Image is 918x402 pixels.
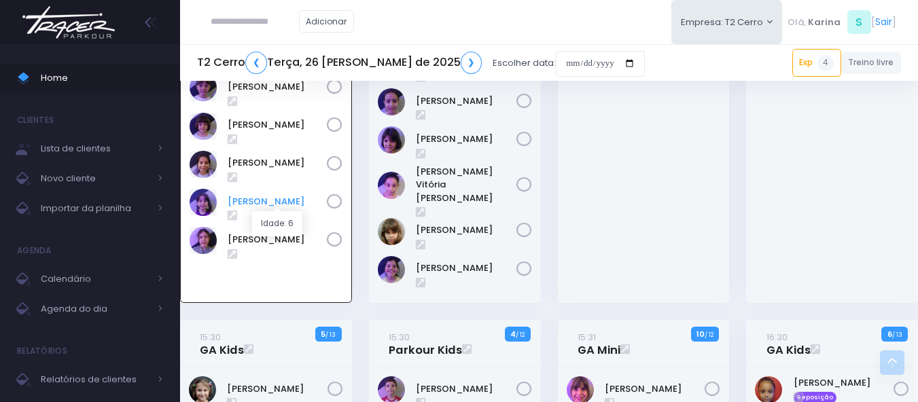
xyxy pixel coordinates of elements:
div: [ ] [782,7,901,37]
img: Luzia Rolfini Fernandes [378,88,405,115]
small: 15:31 [578,331,596,344]
strong: 5 [321,329,325,340]
small: 16:30 [766,331,788,344]
span: 4 [817,55,834,71]
a: [PERSON_NAME] [227,382,328,396]
img: Maria Vitória Silva Moura [378,172,405,199]
span: Lista de clientes [41,140,149,158]
small: / 12 [516,331,525,339]
a: [PERSON_NAME] [794,376,894,390]
h4: Agenda [17,237,52,264]
small: / 13 [892,331,902,339]
h4: Relatórios [17,337,67,365]
span: Agenda do dia [41,300,149,318]
img: Sofia John [378,256,405,283]
span: Relatórios de clientes [41,371,149,388]
img: Nina Elias [190,189,217,216]
a: [PERSON_NAME] Vitória [PERSON_NAME] [416,165,516,205]
a: 15:30Parkour Kids [389,330,462,357]
span: Home [41,69,163,87]
a: [PERSON_NAME] [416,261,516,275]
a: ❮ [245,52,267,74]
a: [PERSON_NAME] [228,118,327,132]
img: Mariana Abramo [190,113,217,140]
img: Malu Bernardes [378,126,405,153]
a: ❯ [461,52,482,74]
a: 16:30GA Kids [766,330,811,357]
a: [PERSON_NAME] [416,382,516,396]
span: Calendário [41,270,149,288]
a: 15:30GA Kids [200,330,244,357]
h4: Clientes [17,107,54,134]
img: Maria Clara Frateschi [190,74,217,101]
a: Treino livre [841,52,902,74]
a: [PERSON_NAME] [416,94,516,108]
span: Importar da planilha [41,200,149,217]
small: / 12 [705,331,713,339]
a: [PERSON_NAME] [605,382,705,396]
small: / 13 [325,331,336,339]
a: [PERSON_NAME] [228,80,327,94]
h5: T2 Cerro Terça, 26 [PERSON_NAME] de 2025 [197,52,482,74]
strong: 6 [887,329,892,340]
div: Idade: 6 [252,211,302,236]
small: 15:30 [389,331,410,344]
a: Exp4 [792,49,841,76]
a: Sair [875,15,892,29]
span: Novo cliente [41,170,149,187]
span: S [847,10,871,34]
a: Adicionar [299,10,355,33]
a: [PERSON_NAME] [228,156,327,170]
span: Karina [808,16,841,29]
img: Nina Carletto Barbosa [378,218,405,245]
strong: 4 [510,329,516,340]
small: 15:30 [200,331,221,344]
span: Olá, [788,16,806,29]
a: [PERSON_NAME] [416,132,516,146]
img: Marina Árju Aragão Abreu [190,151,217,178]
a: 15:31GA Mini [578,330,620,357]
img: Olivia Chiesa [190,227,217,254]
div: Escolher data: [197,48,645,79]
a: [PERSON_NAME] [228,233,327,246]
a: [PERSON_NAME] [416,223,516,237]
a: [PERSON_NAME] [228,195,327,208]
strong: 10 [696,329,705,340]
